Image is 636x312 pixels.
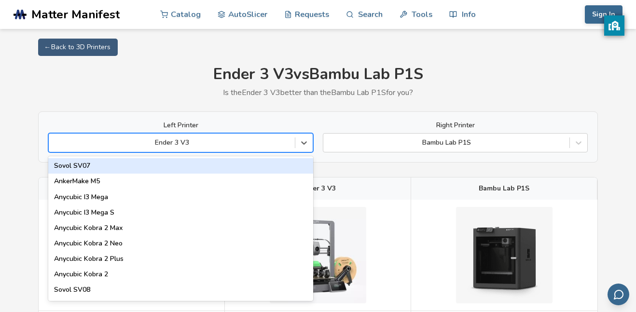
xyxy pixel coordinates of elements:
p: Is the Ender 3 V3 better than the Bambu Lab P1S for you? [38,88,598,97]
div: AnkerMake M5 [48,174,313,189]
img: Bambu Lab P1S [456,207,553,303]
div: Anycubic Kobra 2 Neo [48,236,313,251]
h1: Ender 3 V3 vs Bambu Lab P1S [38,66,598,83]
img: Ender 3 V3 [270,207,366,303]
div: Anycubic Kobra 2 [48,267,313,282]
input: Bambu Lab P1S [328,139,330,147]
div: Sovol SV07 [48,158,313,174]
input: Ender 3 V3Sovol SV07AnkerMake M5Anycubic I3 MegaAnycubic I3 Mega SAnycubic Kobra 2 MaxAnycubic Ko... [54,139,55,147]
button: Sign In [585,5,622,24]
span: Matter Manifest [31,8,120,21]
div: Anycubic I3 Mega S [48,205,313,220]
button: Send feedback via email [608,284,629,305]
div: Sovol SV08 [48,282,313,298]
label: Left Printer [48,122,313,129]
button: privacy banner [604,15,624,36]
label: Right Printer [323,122,588,129]
div: Anycubic I3 Mega [48,190,313,205]
a: ← Back to 3D Printers [38,39,118,56]
span: Bambu Lab P1S [479,185,529,192]
div: Anycubic Kobra 2 Max [48,220,313,236]
span: Ender 3 V3 [300,185,336,192]
div: Anycubic Kobra 2 Plus [48,251,313,267]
